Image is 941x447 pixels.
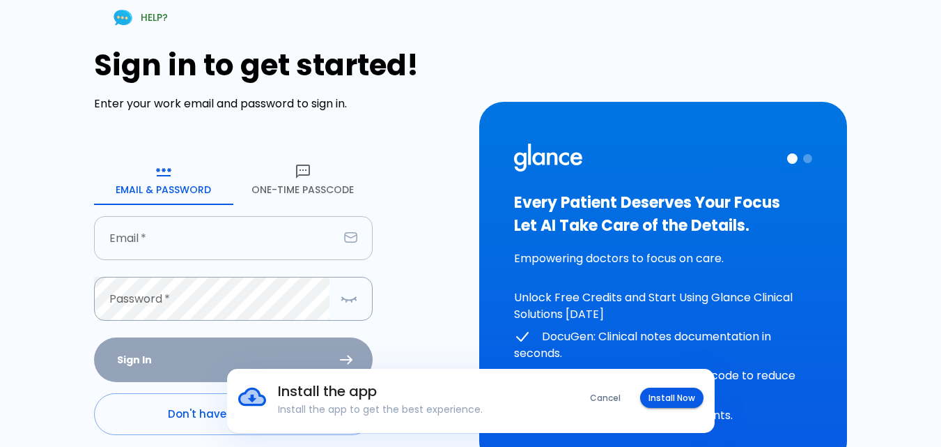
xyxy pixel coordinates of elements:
[640,388,703,408] button: Install Now
[94,96,462,112] p: Enter your work email and password to sign in.
[514,328,813,363] p: DocuGen: Clinical notes documentation in seconds.
[278,380,545,402] h6: Install the app
[514,368,813,402] p: Moramiz: Accurate ICD-10-AM code to reduce insurance hassle.
[111,6,135,30] img: Chat Support
[233,155,373,205] button: One-Time Passcode
[94,155,233,205] button: Email & Password
[278,402,545,416] p: Install the app to get the best experience.
[94,48,462,82] h1: Sign in to get started!
[514,289,813,323] p: Unlock Free Credits and Start Using Glance Clinical Solutions [DATE]
[514,250,813,267] p: Empowering doctors to focus on care.
[94,216,339,260] input: dr.ahmed@clinic.com
[582,388,629,408] button: Cancel
[514,191,813,237] h3: Every Patient Deserves Your Focus Let AI Take Care of the Details.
